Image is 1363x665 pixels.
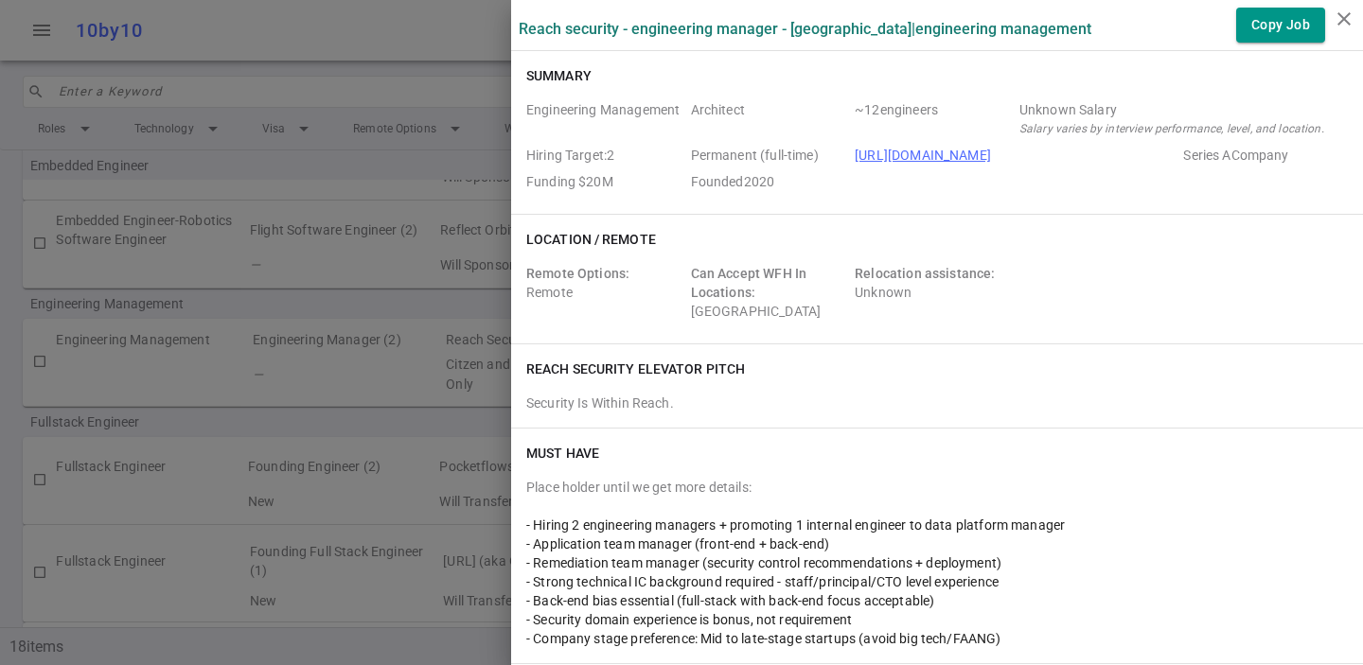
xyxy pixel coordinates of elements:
span: Can Accept WFH In Locations: [691,266,807,300]
a: [URL][DOMAIN_NAME] [855,148,991,163]
span: Hiring Target [526,146,683,165]
i: Salary varies by interview performance, level, and location. [1019,122,1324,135]
span: Relocation assistance: [855,266,995,281]
h6: Reach Security elevator pitch [526,359,745,378]
span: - Application team manager (front-end + back-end) [526,536,829,551]
span: - Remediation team manager (security control recommendations + deployment) [526,555,1001,570]
div: Security Is Within Reach. [526,394,1348,412]
span: - Strong technical IC background required - staff/principal/CTO level experience [526,574,999,589]
button: Copy Job [1236,8,1325,43]
div: Remote [526,264,683,321]
label: Reach Security - Engineering Manager - [GEOGRAPHIC_DATA] | Engineering Management [519,20,1091,38]
h6: Summary [526,66,592,85]
i: close [1333,8,1355,30]
div: Unknown [855,264,1012,321]
span: Remote Options: [526,266,629,281]
span: - Back-end bias essential (full-stack with back-end focus acceptable) [526,593,934,608]
span: Employer Founded [691,172,848,191]
span: Company URL [855,146,1176,165]
span: Team Count [855,100,1012,138]
span: Job Type [691,146,848,165]
span: - Hiring 2 engineering managers + promoting 1 internal engineer to data platform manager [526,517,1065,533]
span: Employer Founding [526,172,683,191]
div: Place holder until we get more details: [526,478,1348,497]
span: Level [691,100,848,138]
h6: Must Have [526,444,599,463]
div: Salary Range [1019,100,1340,119]
span: - Company stage preference: Mid to late-stage startups (avoid big tech/FAANG) [526,631,1001,646]
span: - Security domain experience is bonus, not requirement [526,612,852,627]
span: Roles [526,100,683,138]
span: Employer Stage e.g. Series A [1183,146,1340,165]
h6: Location / Remote [526,230,656,249]
div: [GEOGRAPHIC_DATA] [691,264,848,321]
